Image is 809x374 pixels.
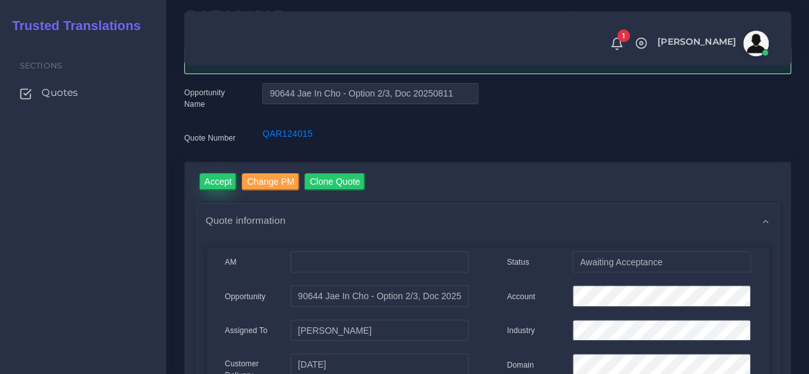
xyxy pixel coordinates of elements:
[225,256,237,268] label: AM
[20,61,62,70] span: Sections
[657,37,736,46] span: [PERSON_NAME]
[304,173,365,191] input: Clone Quote
[42,86,78,100] span: Quotes
[206,213,286,228] span: Quote information
[225,325,268,336] label: Assigned To
[225,291,266,302] label: Opportunity
[507,256,530,268] label: Status
[3,18,141,33] h2: Trusted Translations
[743,31,769,56] img: avatar
[507,325,535,336] label: Industry
[242,173,299,191] input: Change PM
[197,204,779,237] div: Quote information
[651,31,773,56] a: [PERSON_NAME]avatar
[184,87,243,110] label: Opportunity Name
[184,132,235,144] label: Quote Number
[200,173,237,191] input: Accept
[507,291,535,302] label: Account
[507,359,534,371] label: Domain
[3,15,141,36] a: Trusted Translations
[606,36,628,51] a: 1
[290,320,468,341] input: pm
[617,29,630,42] span: 1
[10,79,157,106] a: Quotes
[262,129,312,139] a: QAR124015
